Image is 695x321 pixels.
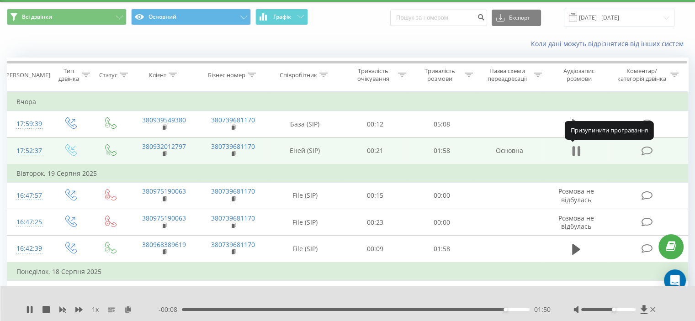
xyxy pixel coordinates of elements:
div: 08:36:48 [16,285,41,303]
div: Open Intercom Messenger [664,269,686,291]
a: 380939549380 [142,116,186,124]
a: 380739681170 [211,142,255,151]
td: 01:58 [409,137,475,164]
div: Тривалість очікування [350,67,396,83]
div: Аудіозапис розмови [552,67,606,83]
div: Тип дзвінка [58,67,79,83]
a: 380739681170 [211,116,255,124]
span: Графік [273,14,291,20]
button: Графік [255,9,308,25]
div: 16:47:57 [16,187,41,205]
span: Всі дзвінки [22,13,52,21]
div: Співробітник [280,71,317,79]
button: Всі дзвінки [7,9,127,25]
span: - 00:08 [159,305,182,314]
a: 380975190063 [142,187,186,195]
div: 16:47:25 [16,213,41,231]
a: 380968389619 [142,240,186,249]
a: Коли дані можуть відрізнятися вiд інших систем [531,39,688,48]
button: Основний [131,9,251,25]
div: 16:42:39 [16,240,41,258]
td: 00:21 [342,137,409,164]
a: 380739681170 [211,214,255,222]
td: Вівторок, 19 Серпня 2025 [7,164,688,183]
td: File (SIP) [268,280,342,307]
div: [PERSON_NAME] [4,71,50,79]
td: 00:05 [342,280,409,307]
td: 00:23 [342,209,409,236]
td: 00:09 [342,236,409,263]
td: Понеділок, 18 Серпня 2025 [7,263,688,281]
td: 00:12 [342,111,409,137]
td: File (SIP) [268,182,342,209]
div: 17:52:37 [16,142,41,160]
button: Експорт [492,10,541,26]
span: 1 x [92,305,99,314]
div: Коментар/категорія дзвінка [615,67,668,83]
span: 01:50 [534,305,551,314]
div: Бізнес номер [208,71,245,79]
a: 380968389619 [142,285,186,294]
div: Призупинити програвання [565,121,654,139]
div: Accessibility label [504,308,507,311]
input: Пошук за номером [390,10,487,26]
a: 380739681170 [211,187,255,195]
div: Тривалість розмови [417,67,462,83]
td: 00:00 [409,182,475,209]
td: 01:58 [409,236,475,263]
div: Клієнт [149,71,166,79]
span: Розмова не відбулась [558,285,594,302]
a: 380739681170 [211,285,255,294]
div: Статус [99,71,117,79]
a: 380739681170 [211,240,255,249]
td: Еней (SIP) [268,137,342,164]
span: Розмова не відбулась [558,214,594,231]
span: Розмова не відбулась [558,187,594,204]
div: Accessibility label [612,308,615,311]
td: 05:08 [409,111,475,137]
td: 00:15 [342,182,409,209]
td: 00:00 [409,280,475,307]
td: База (SIP) [268,111,342,137]
td: File (SIP) [268,236,342,263]
td: 00:00 [409,209,475,236]
a: 380975190063 [142,214,186,222]
td: Основна [475,137,544,164]
div: Назва схеми переадресації [483,67,531,83]
td: Вчора [7,93,688,111]
div: 17:59:39 [16,115,41,133]
a: 380932012797 [142,142,186,151]
td: File (SIP) [268,209,342,236]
